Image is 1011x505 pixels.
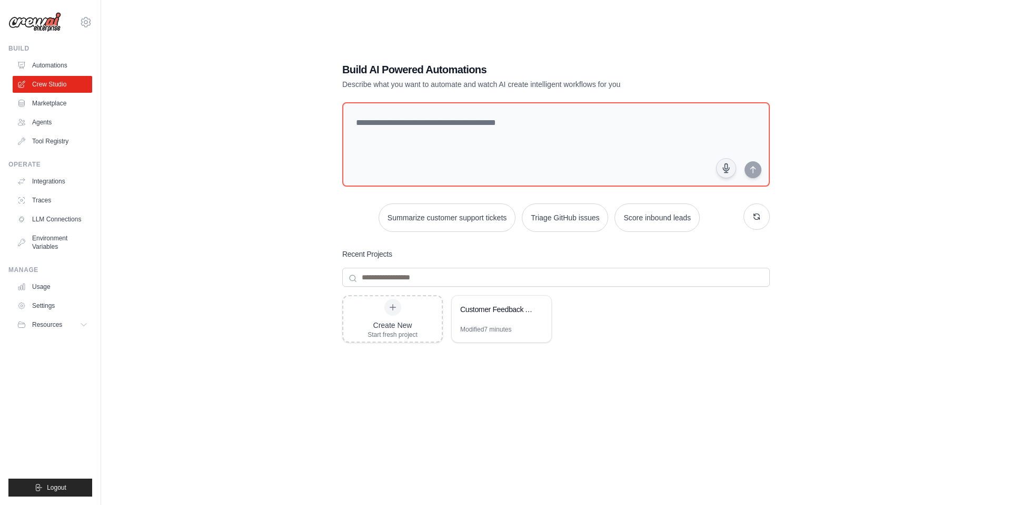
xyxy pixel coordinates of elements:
[8,160,92,169] div: Operate
[13,192,92,209] a: Traces
[13,211,92,228] a: LLM Connections
[13,114,92,131] a: Agents
[13,76,92,93] a: Crew Studio
[460,325,511,334] div: Modified 7 minutes
[8,44,92,53] div: Build
[716,158,736,178] button: Click to speak your automation idea
[368,320,418,331] div: Create New
[522,203,608,232] button: Triage GitHub issues
[460,304,532,315] div: Customer Feedback Analysis & Insights Generator
[379,203,516,232] button: Summarize customer support tickets
[47,483,66,492] span: Logout
[13,57,92,74] a: Automations
[8,266,92,274] div: Manage
[342,79,696,90] p: Describe what you want to automate and watch AI create intelligent workflows for you
[13,230,92,255] a: Environment Variables
[342,62,696,77] h1: Build AI Powered Automations
[13,95,92,112] a: Marketplace
[342,249,392,259] h3: Recent Projects
[8,12,61,32] img: Logo
[958,454,1011,505] iframe: Chat Widget
[32,321,62,329] span: Resources
[744,203,770,230] button: Get new suggestions
[368,331,418,339] div: Start fresh project
[13,173,92,190] a: Integrations
[13,316,92,333] button: Resources
[8,479,92,497] button: Logout
[958,454,1011,505] div: Widget de chat
[614,203,700,232] button: Score inbound leads
[13,133,92,150] a: Tool Registry
[13,297,92,314] a: Settings
[13,278,92,295] a: Usage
